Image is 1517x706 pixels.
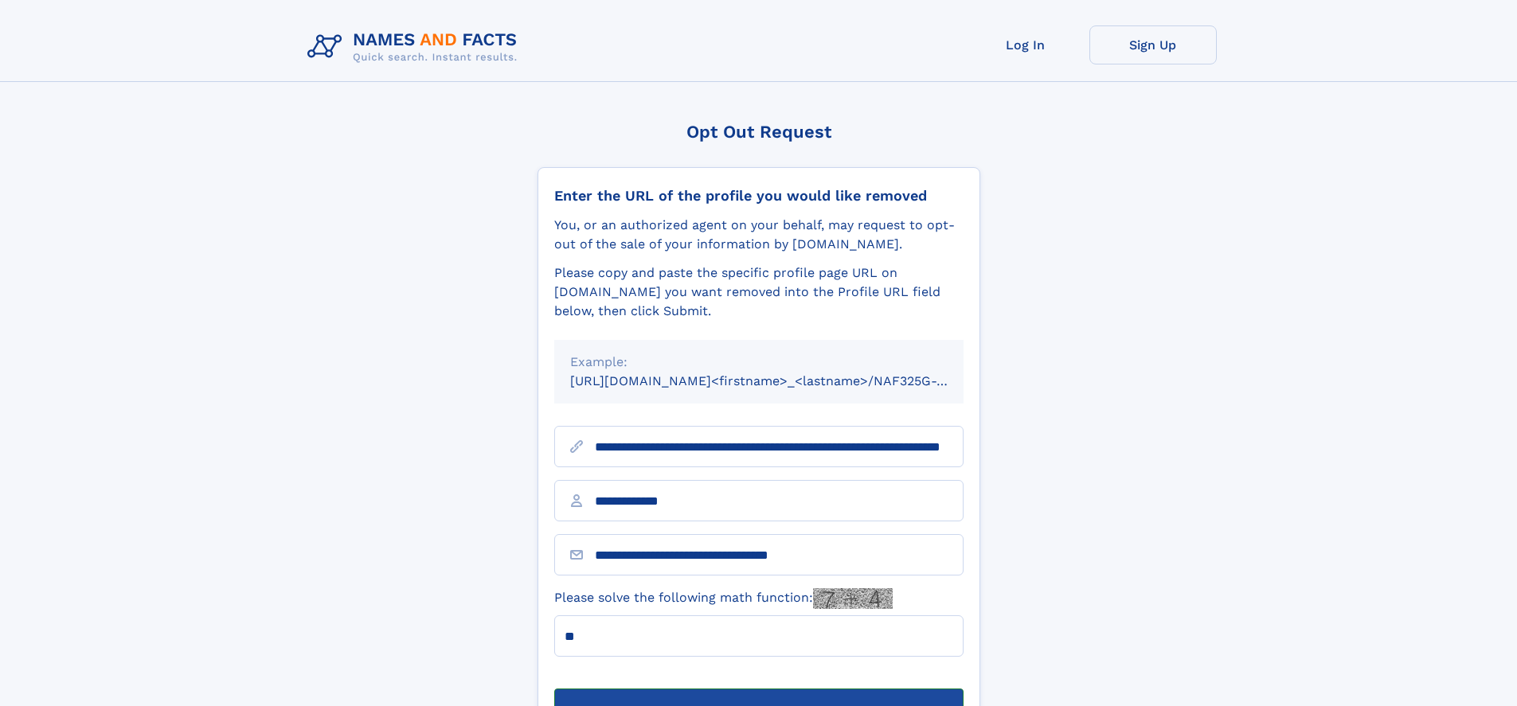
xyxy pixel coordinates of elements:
[962,25,1089,64] a: Log In
[554,263,964,321] div: Please copy and paste the specific profile page URL on [DOMAIN_NAME] you want removed into the Pr...
[554,187,964,205] div: Enter the URL of the profile you would like removed
[1089,25,1217,64] a: Sign Up
[301,25,530,68] img: Logo Names and Facts
[538,122,980,142] div: Opt Out Request
[570,373,994,388] small: [URL][DOMAIN_NAME]<firstname>_<lastname>/NAF325G-xxxxxxxx
[554,588,893,609] label: Please solve the following math function:
[554,216,964,254] div: You, or an authorized agent on your behalf, may request to opt-out of the sale of your informatio...
[570,353,948,372] div: Example:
